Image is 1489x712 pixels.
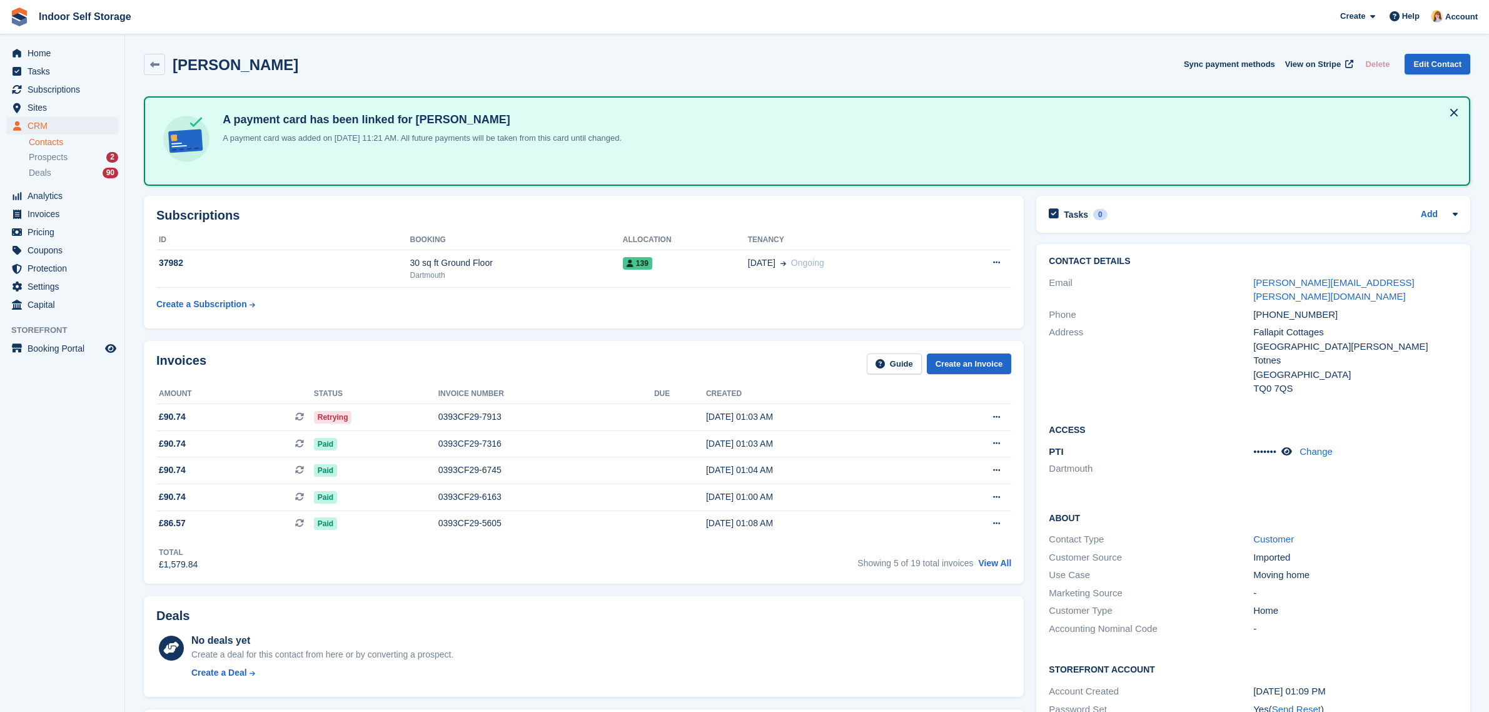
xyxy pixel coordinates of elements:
[1360,54,1395,74] button: Delete
[791,258,824,268] span: Ongoing
[978,558,1011,568] a: View All
[156,293,255,316] a: Create a Subscription
[28,205,103,223] span: Invoices
[159,558,198,571] div: £1,579.84
[159,547,198,558] div: Total
[623,257,652,270] span: 139
[28,260,103,277] span: Protection
[1253,534,1294,544] a: Customer
[706,464,926,477] div: [DATE] 01:04 AM
[1253,604,1458,618] div: Home
[218,132,622,145] p: A payment card was added on [DATE] 11:21 AM. All future payments will be taken from this card unt...
[623,230,748,250] th: Allocation
[1445,11,1478,23] span: Account
[6,223,118,241] a: menu
[6,242,118,259] a: menu
[6,117,118,135] a: menu
[1253,684,1458,699] div: [DATE] 01:09 PM
[29,151,68,163] span: Prospects
[1253,325,1458,340] div: Fallapit Cottages
[1253,353,1458,368] div: Totnes
[159,410,186,424] span: £90.74
[1049,663,1458,675] h2: Storefront Account
[1253,368,1458,382] div: [GEOGRAPHIC_DATA]
[1049,684,1253,699] div: Account Created
[29,167,51,179] span: Deals
[159,491,186,504] span: £90.74
[1300,446,1333,457] a: Change
[28,242,103,259] span: Coupons
[314,411,352,424] span: Retrying
[1049,604,1253,618] div: Customer Type
[867,353,922,374] a: Guide
[314,517,337,530] span: Paid
[314,491,337,504] span: Paid
[156,384,314,404] th: Amount
[28,81,103,98] span: Subscriptions
[748,257,775,270] span: [DATE]
[1405,54,1470,74] a: Edit Contact
[654,384,706,404] th: Due
[1049,325,1253,396] div: Address
[410,230,623,250] th: Booking
[28,63,103,80] span: Tasks
[1049,257,1458,267] h2: Contact Details
[1253,340,1458,354] div: [GEOGRAPHIC_DATA][PERSON_NAME]
[1049,462,1253,476] li: Dartmouth
[6,44,118,62] a: menu
[1049,568,1253,582] div: Use Case
[314,384,438,404] th: Status
[160,113,213,165] img: card-linked-ebf98d0992dc2aeb22e95c0e3c79077019eb2392cfd83c6a337811c24bc77127.svg
[28,117,103,135] span: CRM
[438,491,654,504] div: 0393CF29-6163
[706,437,926,450] div: [DATE] 01:03 AM
[10,8,29,26] img: stora-icon-8386f47178a22dfd0bd8f6a31ec36ba5ce8667c1dd55bd0f319d3a0aa187defe.svg
[1049,446,1063,457] span: PTI
[857,558,973,568] span: Showing 5 of 19 total invoices
[1253,622,1458,636] div: -
[706,410,926,424] div: [DATE] 01:03 AM
[1421,208,1438,222] a: Add
[28,44,103,62] span: Home
[29,151,118,164] a: Prospects 2
[748,230,944,250] th: Tenancy
[1049,532,1253,547] div: Contact Type
[6,205,118,223] a: menu
[106,152,118,163] div: 2
[410,257,623,270] div: 30 sq ft Ground Floor
[1049,551,1253,565] div: Customer Source
[156,230,410,250] th: ID
[159,464,186,477] span: £90.74
[438,464,654,477] div: 0393CF29-6745
[927,353,1012,374] a: Create an Invoice
[438,517,654,530] div: 0393CF29-5605
[29,136,118,148] a: Contacts
[1253,277,1415,302] a: [PERSON_NAME][EMAIL_ADDRESS][PERSON_NAME][DOMAIN_NAME]
[438,437,654,450] div: 0393CF29-7316
[191,633,453,648] div: No deals yet
[156,298,247,311] div: Create a Subscription
[410,270,623,281] div: Dartmouth
[1049,276,1253,304] div: Email
[156,609,189,623] h2: Deals
[1253,568,1458,582] div: Moving home
[28,223,103,241] span: Pricing
[1049,308,1253,322] div: Phone
[6,187,118,205] a: menu
[314,438,337,450] span: Paid
[28,340,103,357] span: Booking Portal
[438,384,654,404] th: Invoice number
[173,56,298,73] h2: [PERSON_NAME]
[159,437,186,450] span: £90.74
[1093,209,1108,220] div: 0
[1340,10,1365,23] span: Create
[314,464,337,477] span: Paid
[156,257,410,270] div: 37982
[438,410,654,424] div: 0393CF29-7913
[1049,622,1253,636] div: Accounting Nominal Code
[11,324,124,337] span: Storefront
[1402,10,1420,23] span: Help
[28,296,103,313] span: Capital
[1253,551,1458,565] div: Imported
[1049,586,1253,601] div: Marketing Source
